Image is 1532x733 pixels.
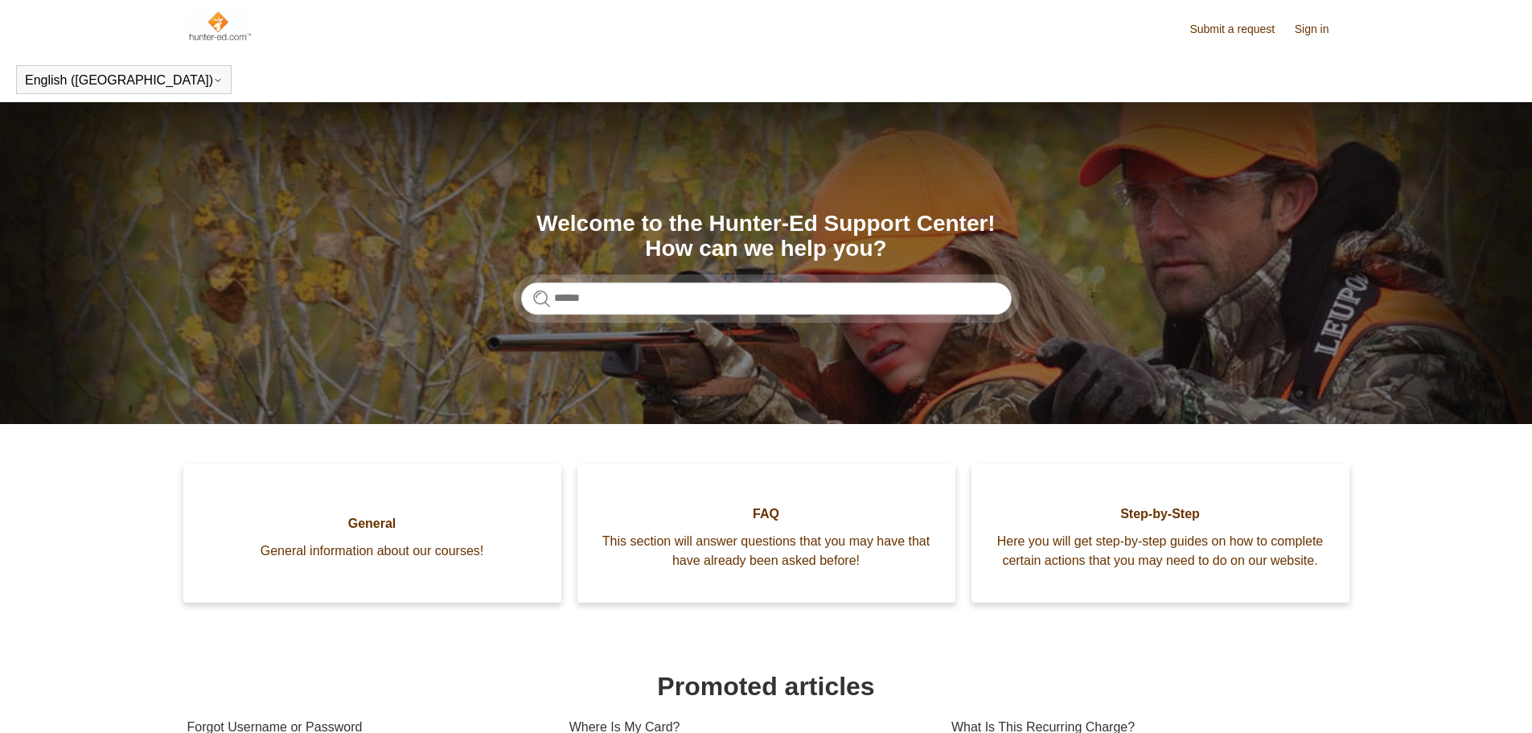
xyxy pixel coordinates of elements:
button: English ([GEOGRAPHIC_DATA]) [25,73,223,88]
span: Here you will get step-by-step guides on how to complete certain actions that you may need to do ... [996,532,1325,570]
a: Sign in [1295,21,1345,38]
a: FAQ This section will answer questions that you may have that have already been asked before! [577,464,955,603]
span: This section will answer questions that you may have that have already been asked before! [602,532,931,570]
a: General General information about our courses! [183,464,561,603]
input: Search [521,282,1012,315]
a: Submit a request [1189,21,1291,38]
h1: Promoted articles [187,667,1345,706]
span: General information about our courses! [207,542,537,561]
span: General [207,514,537,533]
div: Live chat [1478,679,1520,721]
img: Hunter-Ed Help Center home page [187,10,253,42]
h1: Welcome to the Hunter-Ed Support Center! How can we help you? [521,212,1012,261]
span: FAQ [602,504,931,524]
span: Step-by-Step [996,504,1325,524]
a: Step-by-Step Here you will get step-by-step guides on how to complete certain actions that you ma... [971,464,1349,603]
